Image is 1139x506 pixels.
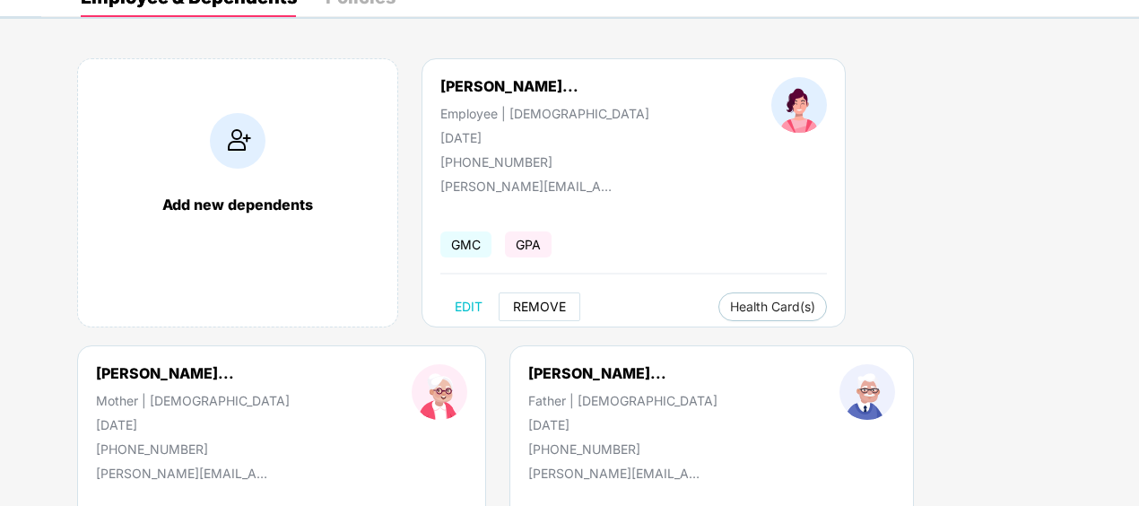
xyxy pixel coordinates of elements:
span: GPA [505,231,552,257]
div: [PERSON_NAME]... [96,364,234,382]
div: [PERSON_NAME]... [440,77,578,95]
span: REMOVE [513,300,566,314]
button: Health Card(s) [718,292,827,321]
div: [PERSON_NAME]... [528,364,666,382]
div: Mother | [DEMOGRAPHIC_DATA] [96,393,290,408]
div: [PERSON_NAME][EMAIL_ADDRESS][PERSON_NAME][DOMAIN_NAME] [528,466,708,481]
div: [DATE] [96,417,290,432]
img: profileImage [839,364,895,420]
span: Health Card(s) [730,302,815,311]
div: [PHONE_NUMBER] [528,441,717,457]
div: [PHONE_NUMBER] [96,441,290,457]
div: Father | [DEMOGRAPHIC_DATA] [528,393,717,408]
div: [DATE] [528,417,717,432]
span: GMC [440,231,491,257]
div: [PHONE_NUMBER] [440,154,649,170]
div: Employee | [DEMOGRAPHIC_DATA] [440,106,649,121]
div: [PERSON_NAME][EMAIL_ADDRESS][PERSON_NAME][DOMAIN_NAME] [440,179,620,194]
div: [DATE] [440,130,649,145]
span: EDIT [455,300,483,314]
button: EDIT [440,292,497,321]
img: addIcon [210,113,265,169]
img: profileImage [412,364,467,420]
img: profileImage [771,77,827,133]
button: REMOVE [499,292,580,321]
div: Add new dependents [96,196,379,214]
div: [PERSON_NAME][EMAIL_ADDRESS][PERSON_NAME][DOMAIN_NAME] [96,466,275,481]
